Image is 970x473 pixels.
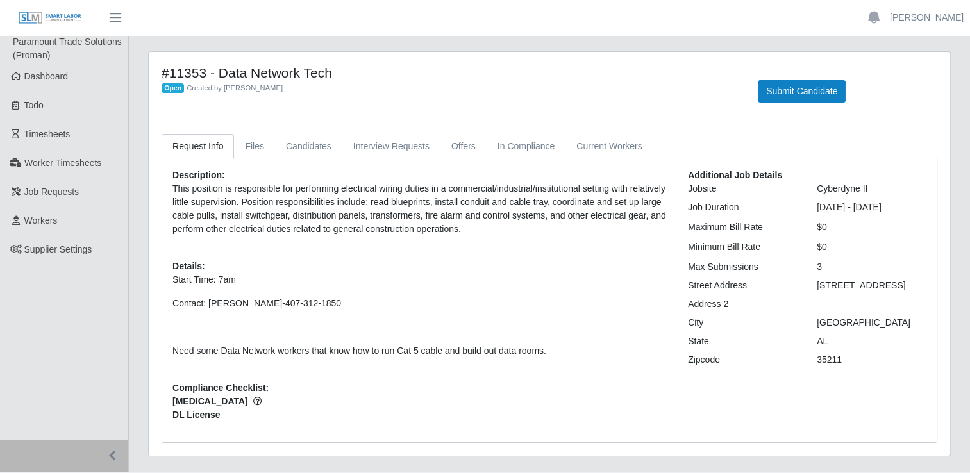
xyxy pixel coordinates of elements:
[678,353,807,367] div: Zipcode
[807,353,936,367] div: 35211
[13,37,122,60] span: Paramount Trade Solutions (Proman)
[440,134,487,159] a: Offers
[807,201,936,214] div: [DATE] - [DATE]
[24,187,79,197] span: Job Requests
[678,279,807,292] div: Street Address
[678,260,807,274] div: Max Submissions
[807,279,936,292] div: [STREET_ADDRESS]
[807,316,936,329] div: [GEOGRAPHIC_DATA]
[172,182,669,236] p: This position is responsible for performing electrical wiring duties in a commercial/industrial/i...
[275,134,342,159] a: Candidates
[162,83,184,94] span: Open
[758,80,846,103] button: Submit Candidate
[24,244,92,254] span: Supplier Settings
[678,335,807,348] div: State
[172,344,669,358] p: Need some Data Network workers that know how to run Cat 5 cable and build out data rooms.
[678,220,807,234] div: Maximum Bill Rate
[342,134,440,159] a: Interview Requests
[807,182,936,195] div: Cyberdyne II
[678,316,807,329] div: City
[678,201,807,214] div: Job Duration
[678,182,807,195] div: Jobsite
[807,240,936,254] div: $0
[487,134,566,159] a: In Compliance
[565,134,653,159] a: Current Workers
[172,273,669,286] p: Start Time: 7am
[24,71,69,81] span: Dashboard
[234,134,275,159] a: Files
[187,84,283,92] span: Created by [PERSON_NAME]
[807,220,936,234] div: $0
[807,335,936,348] div: AL
[24,158,101,168] span: Worker Timesheets
[172,261,205,271] b: Details:
[678,297,807,311] div: Address 2
[24,100,44,110] span: Todo
[807,260,936,274] div: 3
[890,11,964,24] a: [PERSON_NAME]
[688,170,782,180] b: Additional Job Details
[172,170,225,180] b: Description:
[172,395,669,408] span: [MEDICAL_DATA]
[24,215,58,226] span: Workers
[162,65,739,81] h4: #11353 - Data Network Tech
[172,408,669,422] span: DL License
[172,297,669,310] p: Contact: [PERSON_NAME]-407-312-1850
[172,383,269,393] b: Compliance Checklist:
[678,240,807,254] div: Minimum Bill Rate
[18,11,82,25] img: SLM Logo
[162,134,234,159] a: Request Info
[24,129,71,139] span: Timesheets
